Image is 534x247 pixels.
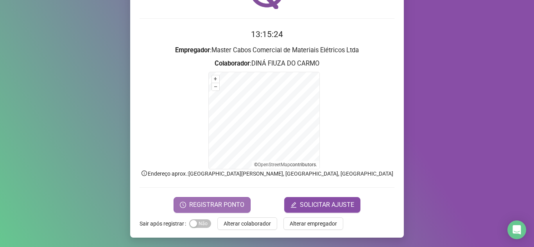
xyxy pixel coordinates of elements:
strong: Colaborador [215,60,250,67]
h3: : Master Cabos Comercial de Materiais Elétricos Ltda [140,45,394,55]
span: info-circle [141,170,148,177]
button: Alterar colaborador [217,217,277,230]
time: 13:15:24 [251,30,283,39]
h3: : DINÁ FIUZA DO CARMO [140,59,394,69]
span: Alterar colaborador [224,219,271,228]
li: © contributors. [254,162,317,167]
span: clock-circle [180,202,186,208]
span: Alterar empregador [290,219,337,228]
strong: Empregador [175,46,210,54]
button: Alterar empregador [283,217,343,230]
button: – [212,83,219,91]
span: REGISTRAR PONTO [189,200,244,210]
p: Endereço aprox. : [GEOGRAPHIC_DATA][PERSON_NAME], [GEOGRAPHIC_DATA], [GEOGRAPHIC_DATA] [140,169,394,178]
a: OpenStreetMap [258,162,290,167]
button: REGISTRAR PONTO [174,197,251,213]
button: editSOLICITAR AJUSTE [284,197,360,213]
span: edit [290,202,297,208]
label: Sair após registrar [140,217,189,230]
div: Open Intercom Messenger [507,220,526,239]
span: SOLICITAR AJUSTE [300,200,354,210]
button: + [212,75,219,83]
